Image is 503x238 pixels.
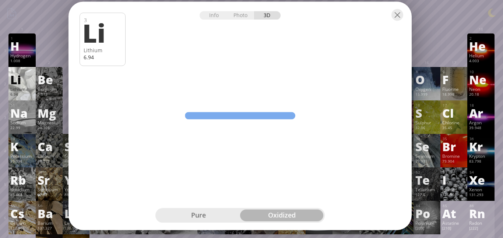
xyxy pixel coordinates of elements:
[469,153,492,159] div: Krypton
[10,86,34,92] div: Lithium
[469,120,492,125] div: Argon
[416,103,439,108] div: 16
[84,47,122,54] div: Lithium
[469,103,492,108] div: 18
[84,54,122,61] div: 6.94
[443,103,465,108] div: 17
[442,120,465,125] div: Chlorine
[442,207,465,219] div: At
[64,226,88,232] div: 138.905
[442,187,465,192] div: Iodine
[65,203,88,208] div: 57
[38,92,61,98] div: 9.012
[443,70,465,74] div: 9
[469,92,492,98] div: 20.18
[10,226,34,232] div: 132.905
[64,220,88,226] div: Lanthanum
[38,141,61,152] div: Ca
[10,120,34,125] div: Sodium
[415,125,439,131] div: 32.06
[469,207,492,219] div: Rn
[38,187,61,192] div: Strontium
[64,153,88,159] div: Scandium
[38,220,61,226] div: Barium
[228,11,254,19] div: Photo
[416,170,439,175] div: 52
[469,192,492,198] div: 131.293
[10,220,34,226] div: Cesium
[38,192,61,198] div: 87.62
[469,107,492,119] div: Ar
[469,220,492,226] div: Radon
[64,207,88,219] div: La
[240,209,323,221] div: oxidized
[38,103,61,108] div: 12
[38,153,61,159] div: Calcium
[10,159,34,165] div: 39.098
[10,125,34,131] div: 22.99
[64,187,88,192] div: Yttrium
[415,120,439,125] div: Sulphur
[10,141,34,152] div: K
[416,70,439,74] div: 8
[64,192,88,198] div: 88.906
[443,203,465,208] div: 85
[38,107,61,119] div: Mg
[65,136,88,141] div: 21
[415,92,439,98] div: 15.999
[10,40,34,52] div: H
[415,220,439,226] div: Polonium
[415,226,439,232] div: [209]
[469,174,492,186] div: Xe
[11,203,34,208] div: 55
[38,125,61,131] div: 24.305
[64,174,88,186] div: Y
[469,40,492,52] div: He
[38,170,61,175] div: 38
[10,192,34,198] div: 85.468
[469,187,492,192] div: Xenon
[469,74,492,85] div: Ne
[10,58,34,64] div: 1.008
[11,103,34,108] div: 11
[469,136,492,141] div: 36
[11,136,34,141] div: 19
[10,74,34,85] div: Li
[442,107,465,119] div: Cl
[38,70,61,74] div: 4
[4,4,499,19] h1: Talbica. Interactive chemistry
[82,20,120,45] div: Li
[469,226,492,232] div: [222]
[442,86,465,92] div: Fluorine
[38,136,61,141] div: 20
[10,207,34,219] div: Cs
[416,136,439,141] div: 34
[469,86,492,92] div: Neon
[442,159,465,165] div: 79.904
[415,187,439,192] div: Tellurium
[10,153,34,159] div: Potassium
[38,203,61,208] div: 56
[11,170,34,175] div: 37
[442,125,465,131] div: 35.45
[38,74,61,85] div: Be
[469,203,492,208] div: 86
[38,207,61,219] div: Ba
[442,226,465,232] div: [210]
[38,120,61,125] div: Magnesium
[442,192,465,198] div: 126.904
[443,170,465,175] div: 53
[442,92,465,98] div: 18.998
[469,125,492,131] div: 39.948
[65,170,88,175] div: 39
[469,36,492,41] div: 2
[415,86,439,92] div: Oxygen
[442,174,465,186] div: I
[10,92,34,98] div: 6.94
[11,36,34,41] div: 1
[415,107,439,119] div: S
[38,159,61,165] div: 40.078
[157,209,240,221] div: pure
[10,174,34,186] div: Rb
[442,74,465,85] div: F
